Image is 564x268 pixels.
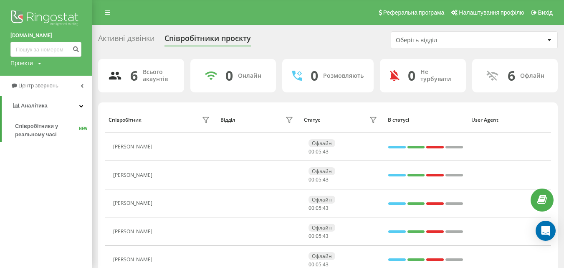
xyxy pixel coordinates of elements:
[220,117,235,123] div: Відділ
[109,117,142,123] div: Співробітник
[309,224,335,232] div: Офлайн
[304,117,320,123] div: Статус
[538,9,553,16] span: Вихід
[15,119,92,142] a: Співробітники у реальному часіNEW
[520,72,544,79] div: Офлайн
[323,204,329,212] span: 43
[323,176,329,183] span: 43
[309,149,329,155] div: : :
[309,232,314,240] span: 00
[21,102,48,109] span: Аналiтика
[238,72,261,79] div: Онлайн
[113,172,154,178] div: [PERSON_NAME]
[309,204,314,212] span: 00
[309,205,329,211] div: : :
[309,177,329,183] div: : :
[309,262,329,268] div: : :
[508,68,515,84] div: 6
[309,167,335,175] div: Офлайн
[309,196,335,204] div: Офлайн
[316,232,321,240] span: 05
[536,221,556,241] div: Open Intercom Messenger
[459,9,524,16] span: Налаштування профілю
[309,148,314,155] span: 00
[323,72,364,79] div: Розмовляють
[420,69,456,83] div: Не турбувати
[309,176,314,183] span: 00
[10,59,33,67] div: Проекти
[18,82,58,89] span: Центр звернень
[323,261,329,268] span: 43
[316,261,321,268] span: 05
[309,233,329,239] div: : :
[164,34,251,47] div: Співробітники проєкту
[316,176,321,183] span: 05
[143,69,174,83] div: Всього акаунтів
[10,31,81,40] a: [DOMAIN_NAME]
[2,96,92,116] a: Аналiтика
[471,117,547,123] div: User Agent
[113,229,154,235] div: [PERSON_NAME]
[396,37,496,44] div: Оберіть відділ
[10,42,81,57] input: Пошук за номером
[98,34,154,47] div: Активні дзвінки
[113,200,154,206] div: [PERSON_NAME]
[225,68,233,84] div: 0
[316,204,321,212] span: 05
[113,257,154,263] div: [PERSON_NAME]
[316,148,321,155] span: 05
[388,117,464,123] div: В статусі
[113,144,154,150] div: [PERSON_NAME]
[309,252,335,260] div: Офлайн
[309,139,335,147] div: Офлайн
[311,68,318,84] div: 0
[408,68,415,84] div: 0
[323,148,329,155] span: 43
[383,9,445,16] span: Реферальна програма
[309,261,314,268] span: 00
[323,232,329,240] span: 43
[130,68,138,84] div: 6
[10,8,81,29] img: Ringostat logo
[15,122,79,139] span: Співробітники у реальному часі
